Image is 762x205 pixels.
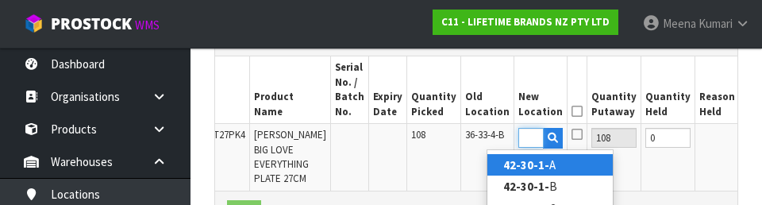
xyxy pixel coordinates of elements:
span: Kumari [698,16,733,31]
span: 108 [411,128,425,141]
input: Putaway [591,128,637,148]
th: Quantity Picked [407,56,461,123]
a: C11 - LIFETIME BRANDS NZ PTY LTD [433,10,618,35]
input: Location Code [518,128,544,148]
strong: 42-30-1- [503,157,549,172]
th: New Location [514,56,568,123]
th: Expiry Date [369,56,407,123]
img: cube-alt.png [24,14,44,33]
a: 42-30-1-B [487,176,613,197]
strong: C11 - LIFETIME BRANDS NZ PTY LTD [441,15,610,29]
span: 36-33-4-B [465,128,504,141]
th: Product Name [250,56,331,123]
a: 42-30-1-A [487,154,613,176]
th: Serial No. / Batch No. [331,56,369,123]
th: Reason Held [695,56,740,123]
th: Old Location [461,56,514,123]
span: ProStock [51,14,132,34]
small: WMS [135,17,160,33]
th: Quantity Putaway [587,56,641,123]
span: Meena [663,16,696,31]
strong: 42-30-1- [503,179,549,194]
th: Quantity Held [641,56,695,123]
span: [PERSON_NAME] BIG LOVE EVERYTHING PLATE 27CM [254,128,326,185]
input: Held [645,128,691,148]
